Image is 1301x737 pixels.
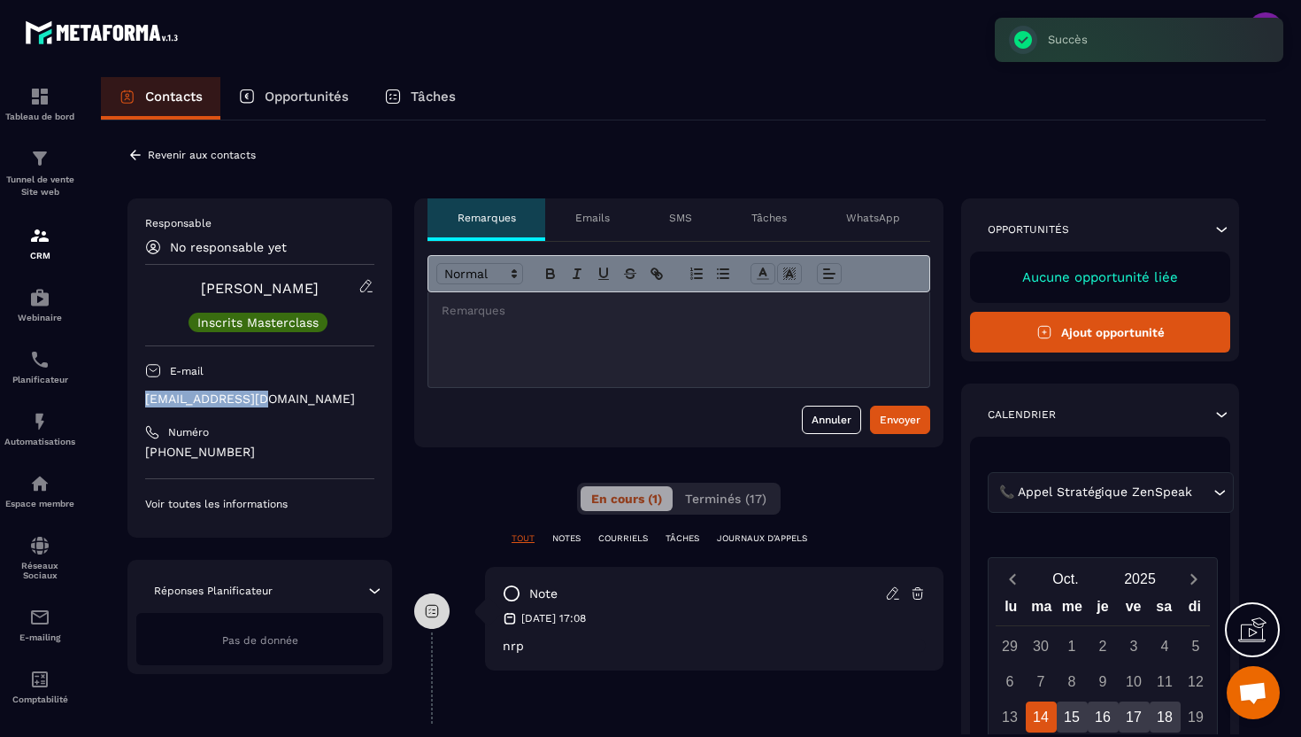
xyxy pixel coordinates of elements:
p: Tableau de bord [4,112,75,121]
a: Tâches [366,77,473,120]
div: 30 [1026,631,1057,662]
span: Pas de donnée [222,634,298,647]
a: formationformationTableau de bord [4,73,75,135]
button: Envoyer [870,406,930,434]
p: Opportunités [265,89,349,105]
p: Automatisations [4,437,75,446]
p: nrp [503,639,926,653]
div: 15 [1057,702,1088,733]
p: Webinaire [4,313,75,322]
div: ma [1027,594,1058,625]
a: formationformationCRM [4,212,75,274]
div: 13 [995,702,1026,733]
div: je [1088,594,1119,625]
button: Open years overlay [1103,563,1177,594]
div: lu [996,594,1027,625]
p: No responsable yet [170,240,287,254]
div: Envoyer [880,411,920,429]
img: automations [29,473,50,494]
div: 18 [1150,702,1181,733]
p: NOTES [552,532,581,545]
img: automations [29,411,50,432]
button: Next month [1177,567,1210,591]
div: 6 [995,666,1026,697]
div: 8 [1057,666,1088,697]
p: [DATE] 17:08 [521,611,586,625]
a: emailemailE-mailing [4,593,75,656]
a: Opportunités [220,77,366,120]
img: automations [29,287,50,308]
div: sa [1149,594,1180,625]
p: [EMAIL_ADDRESS][DOMAIN_NAME] [145,391,374,407]
p: TOUT [512,532,535,545]
a: automationsautomationsAutomatisations [4,398,75,460]
p: E-mail [170,364,204,378]
img: email [29,607,50,628]
img: social-network [29,535,50,556]
a: social-networksocial-networkRéseaux Sociaux [4,522,75,593]
p: Espace membre [4,499,75,508]
div: 11 [1150,666,1181,697]
p: Contacts [145,89,203,105]
img: accountant [29,669,50,690]
div: 17 [1119,702,1150,733]
span: 📞 Appel Stratégique ZenSpeak [995,483,1196,502]
div: 3 [1119,631,1150,662]
p: Réseaux Sociaux [4,561,75,580]
div: 4 [1150,631,1181,662]
img: formation [29,148,50,169]
div: 29 [995,631,1026,662]
p: COURRIELS [598,532,648,545]
p: Opportunités [988,222,1069,237]
p: Responsable [145,216,374,230]
a: schedulerschedulerPlanificateur [4,336,75,398]
div: di [1179,594,1210,625]
p: Numéro [168,425,209,439]
div: ve [1118,594,1149,625]
a: automationsautomationsEspace membre [4,460,75,522]
button: Previous month [996,567,1028,591]
p: Revenir aux contacts [148,149,256,161]
p: JOURNAUX D'APPELS [717,532,807,545]
button: Open months overlay [1028,563,1103,594]
p: Réponses Planificateur [154,584,273,598]
div: 1 [1057,631,1088,662]
span: Terminés (17) [685,492,766,506]
div: 10 [1119,666,1150,697]
div: 2 [1088,631,1119,662]
p: Inscrits Masterclass [197,316,319,329]
p: TÂCHES [666,532,699,545]
a: [PERSON_NAME] [201,280,319,297]
input: Search for option [1196,483,1209,502]
button: Terminés (17) [674,486,777,511]
img: scheduler [29,349,50,370]
p: note [529,586,558,602]
div: 9 [1088,666,1119,697]
p: SMS [669,211,692,225]
p: Tâches [751,211,787,225]
img: formation [29,225,50,246]
div: 14 [1026,702,1057,733]
button: En cours (1) [581,486,673,511]
button: Annuler [802,406,861,434]
div: 16 [1088,702,1119,733]
p: WhatsApp [846,211,900,225]
p: Tunnel de vente Site web [4,174,75,198]
p: [PHONE_NUMBER] [145,444,374,461]
p: Comptabilité [4,694,75,704]
p: CRM [4,251,75,260]
div: 7 [1026,666,1057,697]
div: Search for option [988,472,1234,513]
p: Planificateur [4,375,75,384]
div: 5 [1181,631,1212,662]
p: Remarques [458,211,516,225]
a: Contacts [101,77,220,120]
a: formationformationTunnel de vente Site web [4,135,75,212]
span: En cours (1) [591,492,662,506]
p: E-mailing [4,632,75,642]
div: 19 [1181,702,1212,733]
div: 12 [1181,666,1212,697]
a: accountantaccountantComptabilité [4,656,75,718]
img: logo [25,16,184,49]
button: Ajout opportunité [970,312,1230,353]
